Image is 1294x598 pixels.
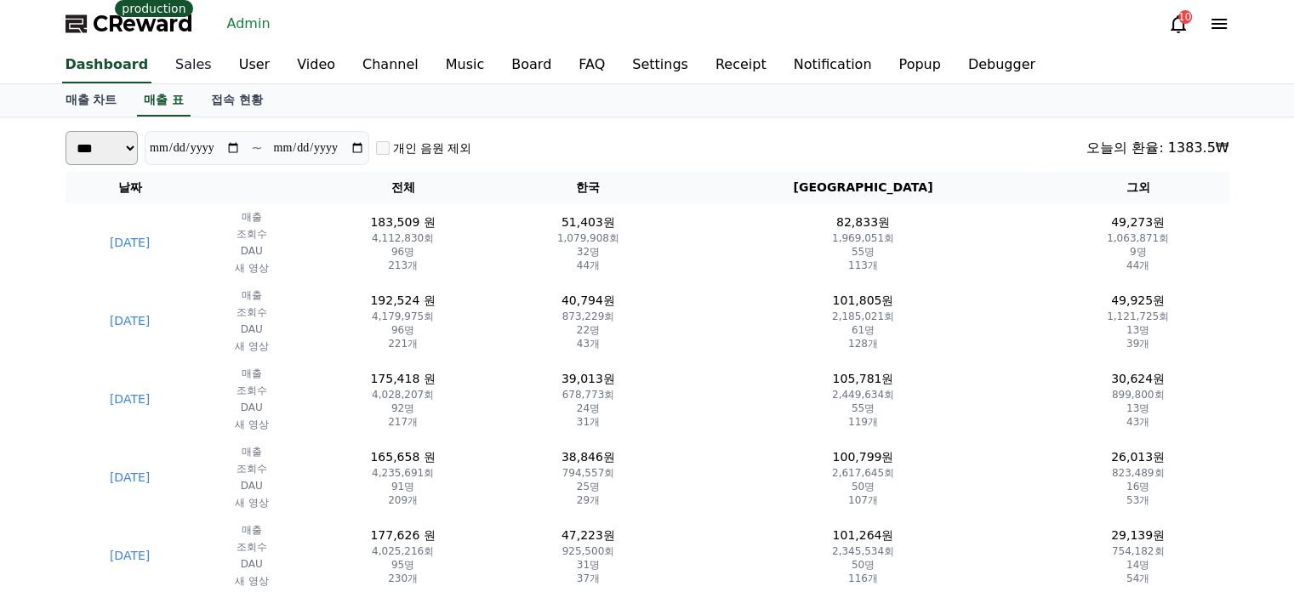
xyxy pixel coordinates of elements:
p: 82,833원 [686,214,1040,231]
p: 754,182회 [1054,544,1223,558]
p: 119개 [686,415,1040,429]
p: 92명 [316,402,491,415]
p: 678,773회 [504,388,672,402]
div: 오늘의 환율: 1383.5₩ [1086,138,1228,158]
th: [GEOGRAPHIC_DATA] [679,172,1046,203]
p: 4,028,207회 [316,388,491,402]
p: 14명 [1054,558,1223,572]
p: 새 영상 [202,339,302,353]
p: 새 영상 [202,261,302,275]
p: 175,418 원 [316,370,491,388]
a: 매출 표 [137,84,191,117]
p: 2,345,534회 [686,544,1040,558]
p: 53개 [1054,493,1223,507]
div: 10 [1178,10,1192,24]
p: 4,235,691회 [316,466,491,480]
p: 1,121,725회 [1054,310,1223,323]
p: 매출 [202,288,302,302]
p: 107개 [686,493,1040,507]
p: 37개 [504,572,672,585]
p: 4,025,216회 [316,544,491,558]
p: 2,449,634회 [686,388,1040,402]
p: 조회수 [202,384,302,397]
a: Popup [885,48,954,83]
span: Messages [141,504,191,517]
p: DAU [202,244,302,258]
a: Video [283,48,349,83]
p: 873,229회 [504,310,672,323]
p: 매출 [202,210,302,224]
a: Admin [220,10,277,37]
p: 4,179,975회 [316,310,491,323]
p: 192,524 원 [316,292,491,310]
p: 209개 [316,493,491,507]
p: 29개 [504,493,672,507]
p: DAU [202,479,302,493]
p: 105,781원 [686,370,1040,388]
p: 매출 [202,367,302,380]
p: 13명 [1054,323,1223,337]
a: Channel [349,48,432,83]
p: 165,658 원 [316,448,491,466]
p: 1,079,908회 [504,231,672,245]
p: 25명 [504,480,672,493]
p: 39개 [1054,337,1223,350]
p: 4,112,830회 [316,231,491,245]
a: Board [498,48,565,83]
p: DAU [202,322,302,336]
p: 54개 [1054,572,1223,585]
p: 새 영상 [202,574,302,588]
p: 55명 [686,245,1040,259]
td: [DATE] [66,438,195,516]
p: 794,557회 [504,466,672,480]
a: Messages [112,477,219,520]
p: 221개 [316,337,491,350]
p: 9명 [1054,245,1223,259]
p: 44개 [1054,259,1223,272]
p: 조회수 [202,305,302,319]
span: Settings [252,503,294,516]
p: 새 영상 [202,496,302,510]
p: 177,626 원 [316,527,491,544]
a: CReward [66,10,193,37]
p: 31개 [504,415,672,429]
p: 47,223원 [504,527,672,544]
p: 30,624원 [1054,370,1223,388]
p: 925,500회 [504,544,672,558]
p: 26,013원 [1054,448,1223,466]
p: 2,185,021회 [686,310,1040,323]
p: 매출 [202,523,302,537]
a: Settings [219,477,327,520]
span: CReward [93,10,193,37]
p: 217개 [316,415,491,429]
p: 100,799원 [686,448,1040,466]
p: 183,509 원 [316,214,491,231]
p: 22명 [504,323,672,337]
p: 조회수 [202,227,302,241]
p: 61명 [686,323,1040,337]
p: DAU [202,557,302,571]
p: 49,273원 [1054,214,1223,231]
a: Home [5,477,112,520]
p: 91명 [316,480,491,493]
p: 113개 [686,259,1040,272]
a: Sales [162,48,225,83]
a: Dashboard [62,48,152,83]
p: 39,013원 [504,370,672,388]
th: 날짜 [66,172,195,203]
p: 51,403원 [504,214,672,231]
p: 230개 [316,572,491,585]
a: 접속 현황 [197,84,276,117]
p: 16명 [1054,480,1223,493]
label: 개인 음원 제외 [393,140,472,157]
p: 조회수 [202,540,302,554]
p: 50명 [686,558,1040,572]
p: 55명 [686,402,1040,415]
p: 96명 [316,245,491,259]
a: User [225,48,283,83]
p: 128개 [686,337,1040,350]
p: 116개 [686,572,1040,585]
p: 1,063,871회 [1054,231,1223,245]
p: 38,846원 [504,448,672,466]
p: 101,264원 [686,527,1040,544]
